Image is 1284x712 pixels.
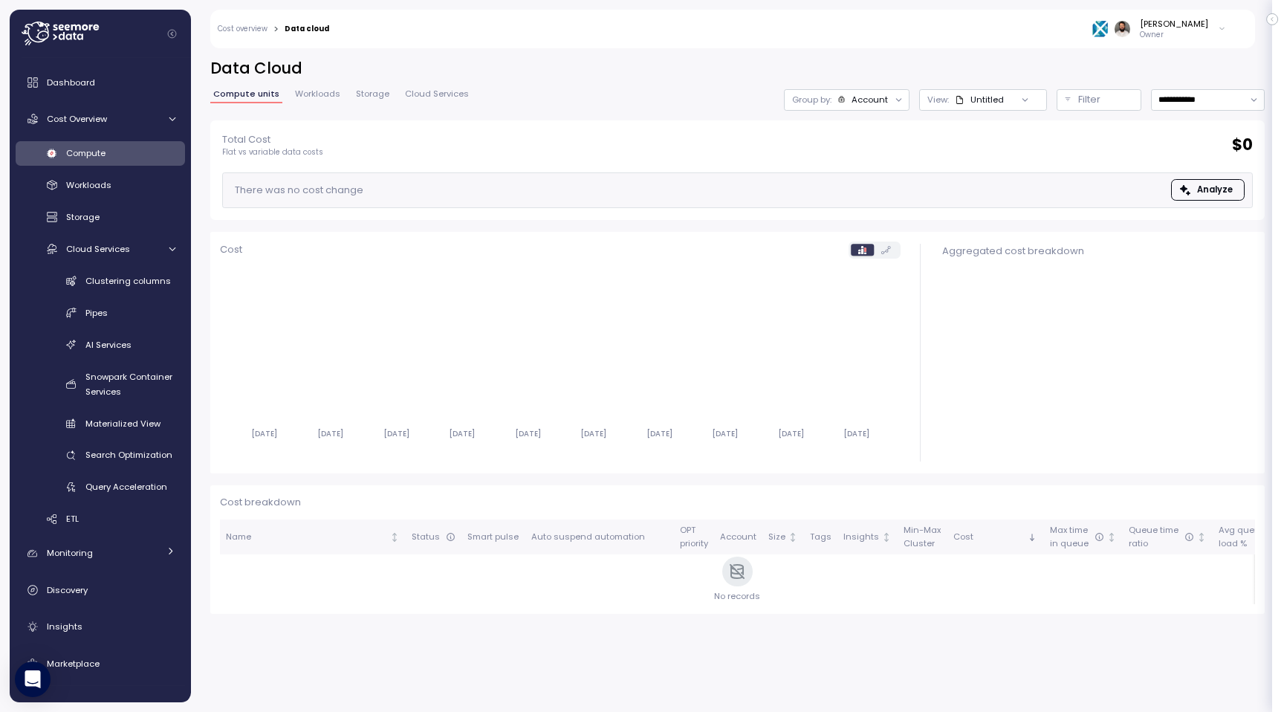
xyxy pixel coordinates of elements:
[85,449,172,461] span: Search Optimization
[16,141,185,166] a: Compute
[881,532,892,543] div: Not sorted
[768,531,785,544] div: Size
[16,173,185,198] a: Workloads
[531,531,668,544] div: Auto suspend automation
[295,90,340,98] span: Workloads
[580,429,606,438] tspan: [DATE]
[230,183,363,198] div: There was no cost change
[222,132,323,147] p: Total Cost
[66,179,111,191] span: Workloads
[163,28,181,39] button: Collapse navigation
[1171,179,1245,201] button: Analyze
[47,113,107,125] span: Cost Overview
[1115,21,1130,36] img: ACg8ocLskjvUhBDgxtSFCRx4ztb74ewwa1VrVEuDBD_Ho1mrTsQB-QE=s96-c
[15,661,51,697] div: Open Intercom Messenger
[16,475,185,499] a: Query Acceleration
[66,147,106,159] span: Compute
[273,25,279,34] div: >
[47,584,88,596] span: Discovery
[210,58,1265,80] h2: Data Cloud
[16,443,185,467] a: Search Optimization
[837,520,898,554] th: InsightsNot sorted
[1232,135,1253,156] h2: $ 0
[16,300,185,325] a: Pipes
[220,242,242,257] p: Cost
[405,90,469,98] span: Cloud Services
[16,411,185,436] a: Materialized View
[285,25,329,33] div: Data cloud
[47,77,95,88] span: Dashboard
[85,307,108,319] span: Pipes
[646,429,672,438] tspan: [DATE]
[720,531,756,544] div: Account
[762,520,804,554] th: SizeNot sorted
[843,429,869,438] tspan: [DATE]
[1027,532,1037,543] div: Sorted descending
[1044,520,1123,554] th: Max timein queueNot sorted
[788,532,798,543] div: Not sorted
[947,520,1044,554] th: CostSorted descending
[1129,524,1194,550] div: Queue time ratio
[47,621,82,632] span: Insights
[1106,532,1117,543] div: Not sorted
[66,211,100,223] span: Storage
[213,90,279,98] span: Compute units
[317,429,343,438] tspan: [DATE]
[1196,532,1207,543] div: Not sorted
[852,94,888,106] div: Account
[1140,18,1208,30] div: [PERSON_NAME]
[85,418,160,430] span: Materialized View
[16,539,185,569] a: Monitoring
[1219,524,1262,550] div: Avg query load %
[712,429,738,438] tspan: [DATE]
[16,612,185,641] a: Insights
[680,524,708,550] div: OPT priority
[792,94,831,106] p: Group by:
[16,236,185,261] a: Cloud Services
[412,531,455,544] div: Status
[1213,520,1280,554] th: Avg queryload %Not sorted
[16,104,185,134] a: Cost Overview
[16,507,185,531] a: ETL
[222,147,323,158] p: Flat vs variable data costs
[251,429,277,438] tspan: [DATE]
[1050,524,1104,550] div: Max time in queue
[1140,30,1208,40] p: Owner
[383,429,409,438] tspan: [DATE]
[449,429,475,438] tspan: [DATE]
[66,513,79,525] span: ETL
[467,531,519,544] div: Smart pulse
[47,547,93,559] span: Monitoring
[226,531,387,544] div: Name
[16,268,185,293] a: Clustering columns
[1092,21,1108,36] img: 68bfcb35cd6837274e8268f7.PNG
[47,658,100,670] span: Marketplace
[16,364,185,404] a: Snowpark Container Services
[220,495,1255,510] p: Cost breakdown
[904,524,941,550] div: Min-Max Cluster
[16,332,185,357] a: AI Services
[942,244,1253,259] div: Aggregated cost breakdown
[1078,92,1100,107] p: Filter
[16,649,185,679] a: Marketplace
[1197,180,1233,200] span: Analyze
[1057,89,1141,111] button: Filter
[85,481,167,493] span: Query Acceleration
[16,205,185,230] a: Storage
[85,339,132,351] span: AI Services
[16,575,185,605] a: Discovery
[218,25,267,33] a: Cost overview
[16,68,185,97] a: Dashboard
[85,371,172,398] span: Snowpark Container Services
[778,429,804,438] tspan: [DATE]
[953,531,1025,544] div: Cost
[843,531,879,544] div: Insights
[220,520,406,554] th: NameNot sorted
[389,532,400,543] div: Not sorted
[66,243,130,255] span: Cloud Services
[1123,520,1213,554] th: Queue timeratioNot sorted
[955,94,1004,106] div: Untitled
[514,429,540,438] tspan: [DATE]
[85,275,171,287] span: Clustering columns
